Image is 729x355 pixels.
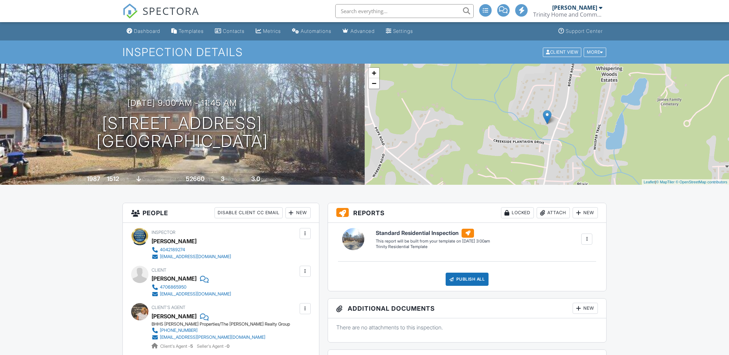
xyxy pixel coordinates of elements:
[160,247,185,253] div: 4042189274
[584,47,606,57] div: More
[122,3,138,19] img: The Best Home Inspection Software - Spectora
[328,203,607,223] h3: Reports
[122,46,607,58] h1: Inspection Details
[376,244,490,250] div: Trinity Residential Template
[152,305,185,310] span: Client's Agent
[393,28,413,34] div: Settings
[197,344,229,349] span: Seller's Agent -
[301,28,331,34] div: Automations
[152,246,231,253] a: 4042189274
[206,177,214,182] span: sq.ft.
[152,273,197,284] div: [PERSON_NAME]
[285,207,311,218] div: New
[263,28,281,34] div: Metrics
[142,177,164,182] span: crawlspace
[328,299,607,318] h3: Additional Documents
[152,311,197,321] a: [PERSON_NAME]
[127,98,237,108] h3: [DATE] 9:00 am - 11:45 am
[152,230,175,235] span: Inspector
[152,334,284,341] a: [EMAIL_ADDRESS][PERSON_NAME][DOMAIN_NAME]
[123,203,319,223] h3: People
[642,179,729,185] div: |
[226,177,245,182] span: bedrooms
[656,180,675,184] a: © MapTiler
[160,284,186,290] div: 4706865950
[261,177,281,182] span: bathrooms
[552,4,597,11] div: [PERSON_NAME]
[335,4,474,18] input: Search everything...
[376,229,490,238] h6: Standard Residential Inspection
[179,28,204,34] div: Templates
[87,175,100,182] div: 1987
[369,68,379,78] a: Zoom in
[251,175,260,182] div: 3.0
[212,25,247,38] a: Contacts
[227,344,229,349] strong: 0
[152,267,166,273] span: Client
[537,207,570,218] div: Attach
[369,78,379,89] a: Zoom out
[289,25,334,38] a: Automations (Advanced)
[566,28,603,34] div: Support Center
[215,207,283,218] div: Disable Client CC Email
[152,284,231,291] a: 4706865950
[134,28,160,34] div: Dashboard
[501,207,534,218] div: Locked
[152,321,290,327] div: BHHS [PERSON_NAME] Properties/The [PERSON_NAME] Realty Group
[336,324,598,331] p: There are no attachments to this inspection.
[160,291,231,297] div: [EMAIL_ADDRESS][DOMAIN_NAME]
[186,175,204,182] div: 52660
[221,175,225,182] div: 3
[124,25,163,38] a: Dashboard
[573,303,598,314] div: New
[170,177,185,182] span: Lot Size
[542,49,583,54] a: Client View
[190,344,193,349] strong: 5
[160,328,198,333] div: [PHONE_NUMBER]
[533,11,602,18] div: Trinity Home and Commerical Inspection Services
[160,344,194,349] span: Client's Agent -
[143,3,199,18] span: SPECTORA
[573,207,598,218] div: New
[152,291,231,298] a: [EMAIL_ADDRESS][DOMAIN_NAME]
[446,273,489,286] div: Publish All
[120,177,130,182] span: sq. ft.
[556,25,605,38] a: Support Center
[97,114,268,151] h1: [STREET_ADDRESS] [GEOGRAPHIC_DATA]
[152,327,284,334] a: [PHONE_NUMBER]
[350,28,375,34] div: Advanced
[152,236,197,246] div: [PERSON_NAME]
[168,25,207,38] a: Templates
[676,180,727,184] a: © OpenStreetMap contributors
[383,25,416,38] a: Settings
[253,25,284,38] a: Metrics
[78,177,86,182] span: Built
[160,254,231,260] div: [EMAIL_ADDRESS][DOMAIN_NAME]
[160,335,265,340] div: [EMAIL_ADDRESS][PERSON_NAME][DOMAIN_NAME]
[122,9,199,24] a: SPECTORA
[376,238,490,244] div: This report will be built from your template on [DATE] 3:00am
[644,180,655,184] a: Leaflet
[543,47,581,57] div: Client View
[223,28,245,34] div: Contacts
[340,25,377,38] a: Advanced
[107,175,119,182] div: 1512
[152,253,231,260] a: [EMAIL_ADDRESS][DOMAIN_NAME]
